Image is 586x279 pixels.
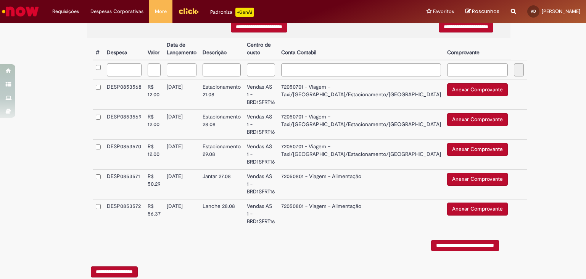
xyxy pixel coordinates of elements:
[444,110,511,139] td: Anexar Comprovante
[200,199,244,229] td: Lanche 28.08
[90,8,143,15] span: Despesas Corporativas
[164,169,200,199] td: [DATE]
[447,203,508,216] button: Anexar Comprovante
[244,110,278,139] td: Vendas AS 1 - BRD1SFRT16
[444,199,511,229] td: Anexar Comprovante
[145,169,164,199] td: R$ 50.29
[447,83,508,96] button: Anexar Comprovante
[104,169,145,199] td: DESP0853571
[145,80,164,110] td: R$ 12.00
[447,143,508,156] button: Anexar Comprovante
[155,8,167,15] span: More
[104,38,145,60] th: Despesa
[104,110,145,139] td: DESP0853569
[1,4,40,19] img: ServiceNow
[444,139,511,169] td: Anexar Comprovante
[278,199,444,229] td: 72050801 - Viagem - Alimentação
[52,8,79,15] span: Requisições
[93,38,104,60] th: #
[278,169,444,199] td: 72050801 - Viagem - Alimentação
[178,5,199,17] img: click_logo_yellow_360x200.png
[531,9,536,14] span: VD
[244,199,278,229] td: Vendas AS 1 - BRD1SFRT16
[210,8,254,17] div: Padroniza
[278,80,444,110] td: 72050701 - Viagem – Taxi/[GEOGRAPHIC_DATA]/Estacionamento/[GEOGRAPHIC_DATA]
[145,110,164,139] td: R$ 12.00
[200,110,244,139] td: Estacionamento 28.08
[145,38,164,60] th: Valor
[278,110,444,139] td: 72050701 - Viagem – Taxi/[GEOGRAPHIC_DATA]/Estacionamento/[GEOGRAPHIC_DATA]
[145,139,164,169] td: R$ 12.00
[447,173,508,186] button: Anexar Comprovante
[444,169,511,199] td: Anexar Comprovante
[104,139,145,169] td: DESP0853570
[164,38,200,60] th: Data de Lançamento
[465,8,499,15] a: Rascunhos
[164,80,200,110] td: [DATE]
[200,139,244,169] td: Estacionamento 29.08
[145,199,164,229] td: R$ 56.37
[444,80,511,110] td: Anexar Comprovante
[164,199,200,229] td: [DATE]
[200,80,244,110] td: Estacionamento 21.08
[433,8,454,15] span: Favoritos
[164,139,200,169] td: [DATE]
[244,80,278,110] td: Vendas AS 1 - BRD1SFRT16
[200,169,244,199] td: Jantar 27.08
[235,8,254,17] p: +GenAi
[244,169,278,199] td: Vendas AS 1 - BRD1SFRT16
[447,113,508,126] button: Anexar Comprovante
[104,199,145,229] td: DESP0853572
[278,139,444,169] td: 72050701 - Viagem – Taxi/[GEOGRAPHIC_DATA]/Estacionamento/[GEOGRAPHIC_DATA]
[542,8,580,15] span: [PERSON_NAME]
[200,38,244,60] th: Descrição
[444,38,511,60] th: Comprovante
[244,139,278,169] td: Vendas AS 1 - BRD1SFRT16
[244,38,278,60] th: Centro de custo
[164,110,200,139] td: [DATE]
[104,80,145,110] td: DESP0853568
[472,8,499,15] span: Rascunhos
[278,38,444,60] th: Conta Contabil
